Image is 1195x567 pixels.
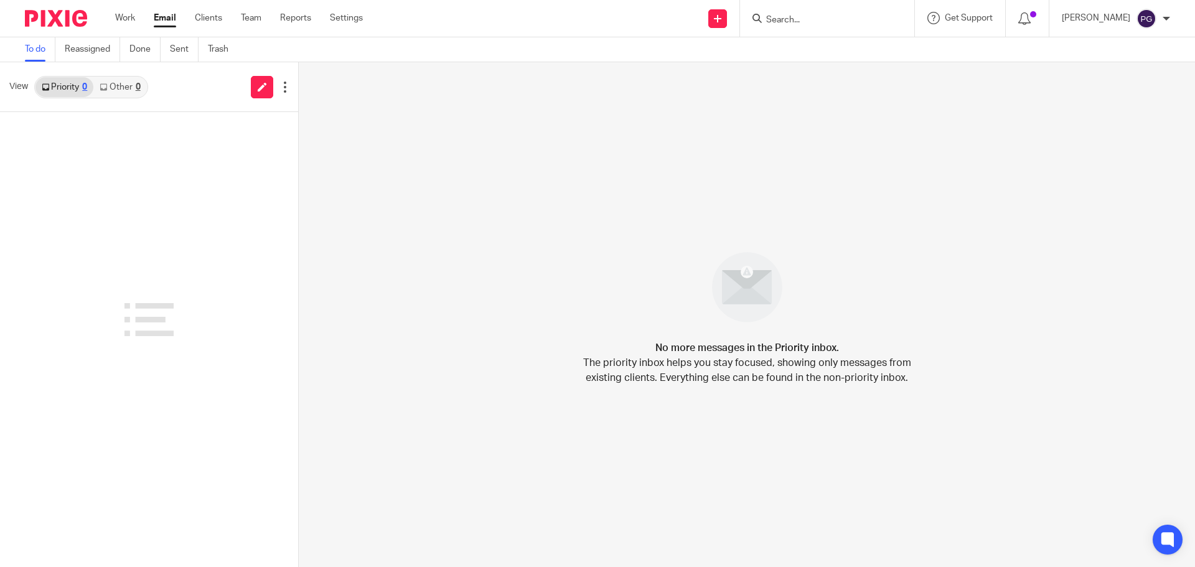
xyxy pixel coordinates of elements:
[1136,9,1156,29] img: svg%3E
[25,37,55,62] a: To do
[765,15,877,26] input: Search
[93,77,146,97] a: Other0
[154,12,176,24] a: Email
[35,77,93,97] a: Priority0
[195,12,222,24] a: Clients
[582,355,912,385] p: The priority inbox helps you stay focused, showing only messages from existing clients. Everythin...
[82,83,87,91] div: 0
[25,10,87,27] img: Pixie
[945,14,993,22] span: Get Support
[208,37,238,62] a: Trash
[129,37,161,62] a: Done
[1062,12,1130,24] p: [PERSON_NAME]
[136,83,141,91] div: 0
[115,12,135,24] a: Work
[655,340,839,355] h4: No more messages in the Priority inbox.
[170,37,199,62] a: Sent
[241,12,261,24] a: Team
[330,12,363,24] a: Settings
[704,244,790,330] img: image
[65,37,120,62] a: Reassigned
[9,80,28,93] span: View
[280,12,311,24] a: Reports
